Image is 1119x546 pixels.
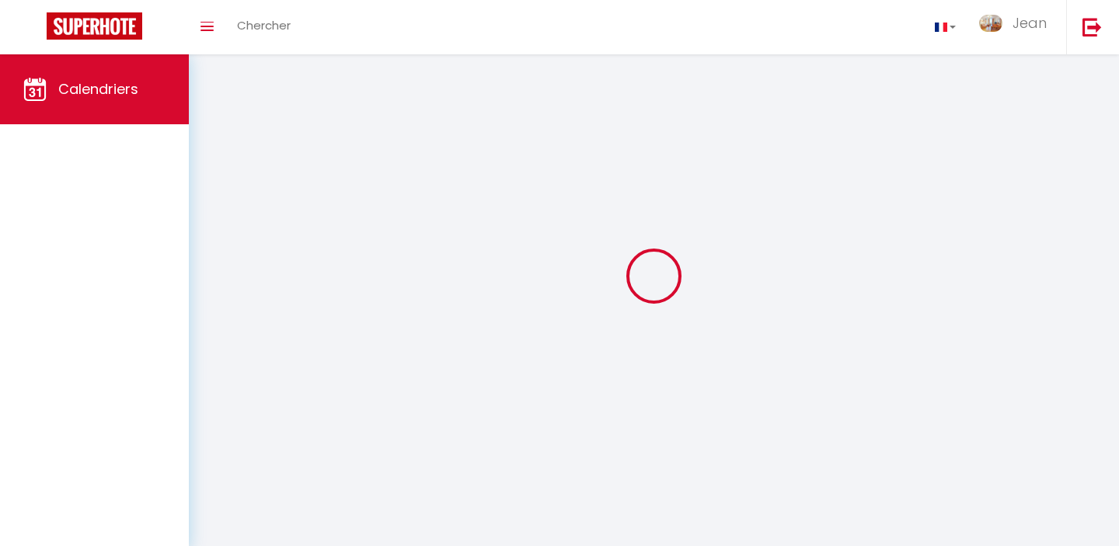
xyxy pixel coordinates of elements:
[979,15,1002,33] img: ...
[58,79,138,99] span: Calendriers
[1013,13,1047,33] span: Jean
[1082,17,1102,37] img: logout
[47,12,142,40] img: Super Booking
[237,17,291,33] span: Chercher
